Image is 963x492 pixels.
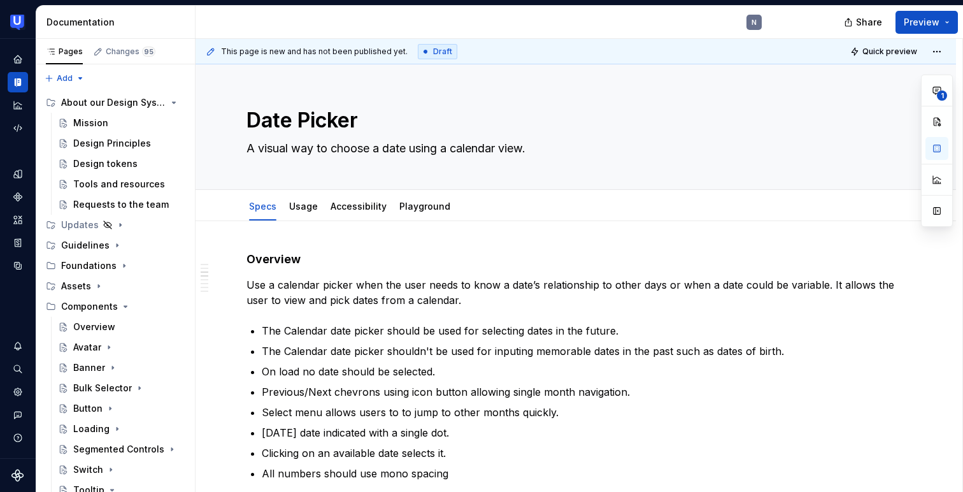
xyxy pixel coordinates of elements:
button: Add [41,69,89,87]
div: Pages [46,47,83,57]
h4: Overview [246,252,905,267]
div: Mission [73,117,108,129]
textarea: Date Picker [244,105,902,136]
a: Segmented Controls [53,439,190,459]
a: Playground [399,201,450,212]
a: Specs [249,201,276,212]
a: Avatar [53,337,190,358]
div: Updates [41,215,190,235]
div: Loading [73,423,110,435]
a: Accessibility [331,201,387,212]
div: Design Principles [73,137,151,150]
div: About our Design System [61,96,166,109]
div: Changes [106,47,155,57]
div: Guidelines [61,239,110,252]
button: Search ⌘K [8,359,28,379]
div: Assets [61,280,91,293]
p: Select menu allows users to to jump to other months quickly. [262,405,905,420]
p: The Calendar date picker should be used for selecting dates in the future. [262,323,905,338]
a: Usage [289,201,318,212]
p: All numbers should use mono spacing [262,466,905,481]
div: Usage [284,192,323,219]
div: Avatar [73,341,101,354]
div: Components [61,300,118,313]
button: Contact support [8,405,28,425]
a: Home [8,49,28,69]
a: Assets [8,210,28,230]
div: Guidelines [41,235,190,256]
div: Banner [73,361,105,374]
p: The Calendar date picker shouldn't be used for inputing memorable dates in the past such as dates... [262,344,905,359]
span: Draft [433,47,452,57]
a: Button [53,398,190,419]
span: Share [856,16,882,29]
a: Documentation [8,72,28,92]
button: Preview [895,11,958,34]
a: Banner [53,358,190,378]
a: Requests to the team [53,194,190,215]
div: Accessibility [325,192,392,219]
a: Design tokens [8,164,28,184]
a: Analytics [8,95,28,115]
div: Playground [394,192,455,219]
p: Use a calendar picker when the user needs to know a date’s relationship to other days or when a d... [246,277,905,308]
button: Quick preview [846,43,923,61]
button: Notifications [8,336,28,356]
svg: Supernova Logo [11,469,24,482]
a: Overview [53,317,190,337]
a: Design Principles [53,133,190,154]
a: Loading [53,419,190,439]
div: Switch [73,463,103,476]
a: Tools and resources [53,174,190,194]
div: Updates [61,219,99,231]
div: Foundations [41,256,190,276]
div: Assets [41,276,190,296]
div: N [752,17,757,27]
div: About our Design System [41,92,190,113]
a: Code automation [8,118,28,138]
p: On load no date should be selected. [262,364,905,379]
div: Design tokens [73,157,138,170]
a: Data sources [8,256,28,276]
div: Foundations [61,259,117,272]
p: [DATE] date indicated with a single dot. [262,425,905,440]
div: Button [73,402,103,415]
button: Share [838,11,890,34]
p: Previous/Next chevrons using icon button allowing single month navigation. [262,384,905,400]
div: Specs [244,192,282,219]
div: Requests to the team [73,198,169,211]
a: Settings [8,382,28,402]
div: Segmented Controls [73,443,164,456]
span: 95 [142,47,155,57]
a: Components [8,187,28,207]
span: Quick preview [862,47,917,57]
a: Bulk Selector [53,378,190,398]
span: This page is new and has not been published yet. [221,47,408,57]
a: Storybook stories [8,233,28,253]
span: Preview [904,16,939,29]
span: Add [57,73,73,83]
div: Bulk Selector [73,382,132,394]
div: Documentation [46,16,190,29]
div: Overview [73,321,115,333]
img: 41adf70f-fc1c-4662-8e2d-d2ab9c673b1b.png [10,15,25,30]
div: Tools and resources [73,178,165,191]
div: Components [41,296,190,317]
a: Mission [53,113,190,133]
p: Clicking on an available date selects it. [262,445,905,461]
textarea: A visual way to choose a date using a calendar view. [244,138,902,159]
a: Design tokens [53,154,190,174]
